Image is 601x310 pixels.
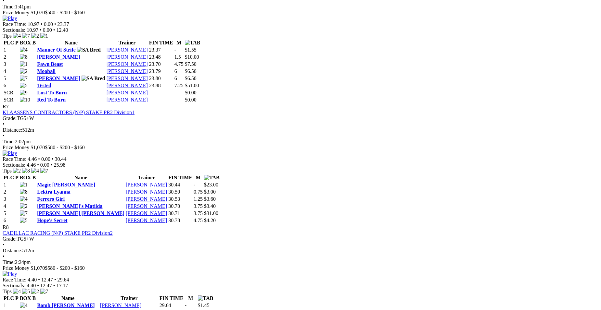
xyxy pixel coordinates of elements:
text: 3.75 [194,210,203,216]
span: • [3,133,5,138]
text: 0.75 [194,189,203,195]
a: Manner Of Strife [37,47,76,53]
img: 1 [40,33,48,39]
td: 5 [3,75,19,82]
text: 1.25 [194,196,203,202]
a: [PERSON_NAME] [107,47,148,53]
div: Prize Money $1,070 [3,145,598,150]
a: [PERSON_NAME] [126,218,167,223]
a: Lektra Lyanna [37,189,70,195]
a: [PERSON_NAME] [107,68,148,74]
a: [PERSON_NAME] [126,210,167,216]
td: 30.50 [168,189,193,195]
span: $1.55 [185,47,197,53]
img: 7 [22,33,30,39]
span: P [15,40,19,45]
span: • [52,156,54,162]
span: 17.17 [56,283,68,288]
span: $51.00 [185,83,199,88]
span: Race Time: [3,21,26,27]
img: 7 [20,210,28,216]
span: $6.50 [185,76,197,81]
span: Race Time: [3,156,26,162]
span: Distance: [3,248,22,253]
span: $3.60 [204,196,216,202]
span: Tips [3,168,12,173]
td: 23.48 [149,54,173,60]
img: 5 [20,218,28,223]
img: Play [3,271,17,277]
span: $1.45 [198,303,210,308]
td: 6 [3,82,19,89]
span: 0.00 [43,27,52,33]
img: 1 [20,61,28,67]
td: 3 [3,61,19,67]
span: Sectionals: [3,27,25,33]
img: 4 [13,289,21,294]
span: Sectionals: [3,162,25,168]
span: $0.00 [185,90,197,95]
span: $3.00 [204,189,216,195]
img: 8 [22,168,30,174]
th: M [174,40,184,46]
a: [PERSON_NAME] [PERSON_NAME] [37,210,124,216]
span: 12.40 [56,27,68,33]
img: 5 [22,289,30,294]
a: [PERSON_NAME] [107,97,148,102]
span: 12.47 [41,277,53,282]
text: 3.75 [194,203,203,209]
td: 29.64 [159,302,184,309]
text: - [185,303,186,308]
img: 2 [20,68,28,74]
td: 30.70 [168,203,193,209]
td: 6 [3,217,19,224]
img: 4 [31,168,39,174]
text: 6 [174,68,177,74]
span: $4.20 [204,218,216,223]
a: Red To Burn [37,97,66,102]
a: Tested [37,83,51,88]
div: Prize Money $1,070 [3,265,598,271]
span: 25.98 [54,162,65,168]
img: SA Bred [77,47,101,53]
span: Race Time: [3,277,26,282]
text: 6 [174,76,177,81]
div: TG5+W [3,115,598,121]
th: Trainer [106,40,148,46]
img: 10 [20,97,30,103]
span: 12.47 [40,283,52,288]
a: [PERSON_NAME] [126,182,167,187]
span: Tips [3,289,12,294]
span: 4.46 [27,162,36,168]
span: B [32,40,36,45]
img: 8 [20,189,28,195]
span: 10.97 [28,21,39,27]
img: 8 [20,54,28,60]
img: 2 [31,289,39,294]
span: 10.97 [27,27,38,33]
span: Time: [3,4,15,9]
td: 23.37 [149,47,173,53]
span: PLC [4,40,14,45]
span: BOX [20,295,31,301]
img: 9 [20,90,28,96]
td: 4 [3,203,19,209]
div: 512m [3,127,598,133]
span: 4.40 [28,277,37,282]
a: Magic [PERSON_NAME] [37,182,95,187]
span: R7 [3,104,9,109]
th: Name [37,174,125,181]
img: 2 [20,203,28,209]
a: Lust To Burn [37,90,67,95]
span: • [38,277,40,282]
img: TAB [185,40,200,46]
div: 512m [3,248,598,254]
img: 4 [20,196,28,202]
div: 2:02pm [3,139,598,145]
span: Tips [3,33,12,39]
td: 5 [3,210,19,217]
td: 23.79 [149,68,173,75]
img: TAB [198,295,213,301]
a: [PERSON_NAME]'s Matilda [37,203,102,209]
span: Grade: [3,115,17,121]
